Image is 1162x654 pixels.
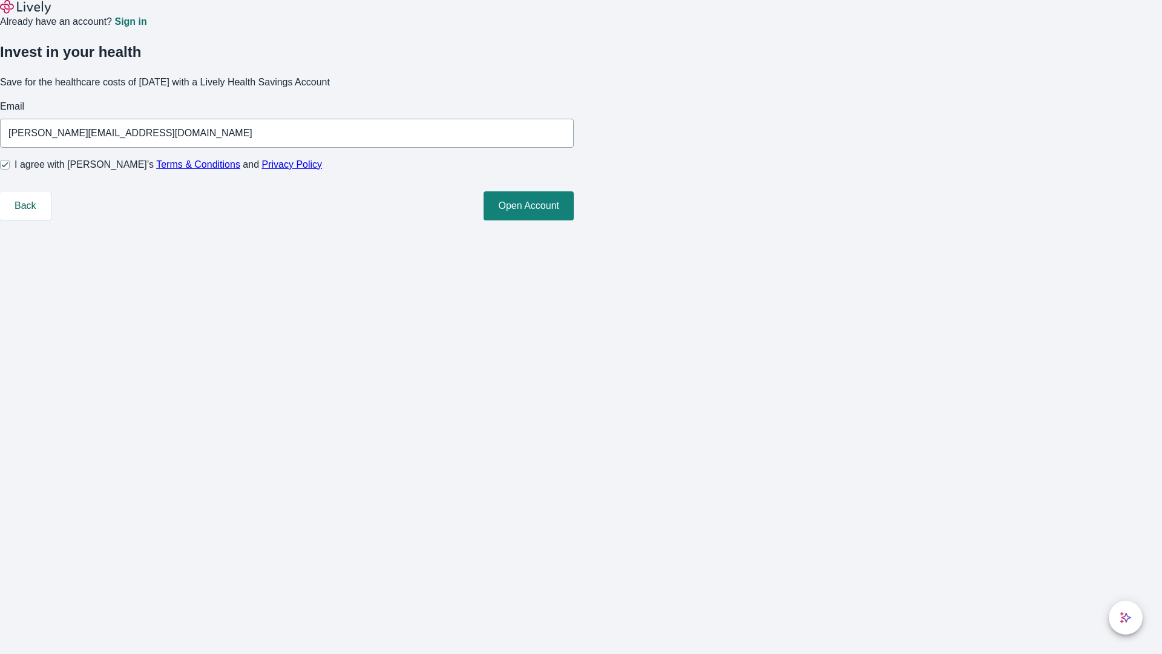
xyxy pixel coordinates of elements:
a: Privacy Policy [262,159,323,170]
svg: Lively AI Assistant [1120,612,1132,624]
a: Sign in [114,17,146,27]
span: I agree with [PERSON_NAME]’s and [15,157,322,172]
button: chat [1109,601,1143,635]
button: Open Account [484,191,574,220]
a: Terms & Conditions [156,159,240,170]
